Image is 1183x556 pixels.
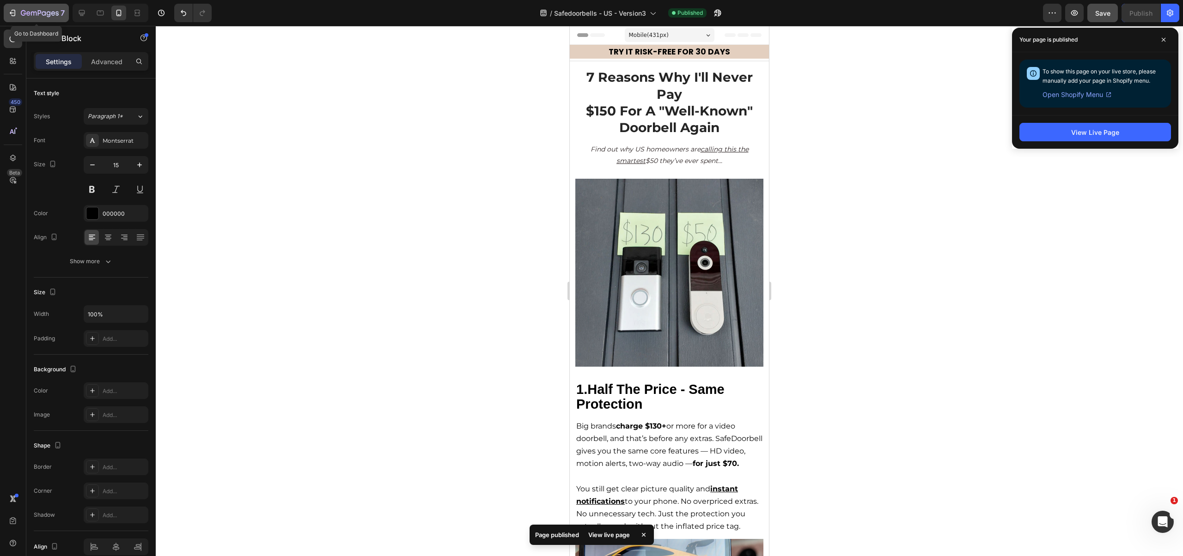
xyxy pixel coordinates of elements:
[34,89,59,97] div: Text style
[103,387,146,395] div: Add...
[34,158,58,171] div: Size
[103,137,146,145] div: Montserrat
[1095,9,1110,17] span: Save
[570,26,769,556] iframe: Design area
[103,487,146,496] div: Add...
[554,8,646,18] span: Safedoorbells - US - Version3
[7,169,22,176] div: Beta
[34,209,48,218] div: Color
[84,306,148,322] input: Auto
[1152,511,1174,533] iframe: Intercom live chat
[1043,89,1103,100] span: Open Shopify Menu
[34,463,52,471] div: Border
[535,530,579,539] p: Page published
[34,253,148,270] button: Show more
[103,463,146,471] div: Add...
[1129,8,1153,18] div: Publish
[4,4,69,22] button: 7
[34,487,52,495] div: Corner
[103,511,146,520] div: Add...
[88,112,123,121] span: Paragraph 1*
[61,7,65,18] p: 7
[91,57,122,66] p: Advanced
[46,57,72,66] p: Settings
[1043,68,1156,84] span: To show this page on your live store, please manually add your page in Shopify menu.
[1171,497,1178,504] span: 1
[174,4,212,22] div: Undo/Redo
[70,257,113,266] div: Show more
[9,98,22,106] div: 450
[34,310,49,318] div: Width
[583,528,635,541] div: View live page
[34,541,60,553] div: Align
[34,231,60,244] div: Align
[1019,123,1171,141] button: View Live Page
[34,440,63,452] div: Shape
[45,33,123,44] p: Text Block
[34,363,79,376] div: Background
[1087,4,1118,22] button: Save
[34,511,55,519] div: Shadow
[34,334,55,343] div: Padding
[34,136,45,145] div: Font
[34,387,48,395] div: Color
[1019,35,1078,44] p: Your page is published
[34,112,50,121] div: Styles
[1071,127,1119,137] div: View Live Page
[103,411,146,419] div: Add...
[550,8,552,18] span: /
[677,9,703,17] span: Published
[1122,4,1160,22] button: Publish
[34,411,50,419] div: Image
[103,210,146,218] div: 000000
[34,286,58,299] div: Size
[103,335,146,343] div: Add...
[84,108,148,125] button: Paragraph 1*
